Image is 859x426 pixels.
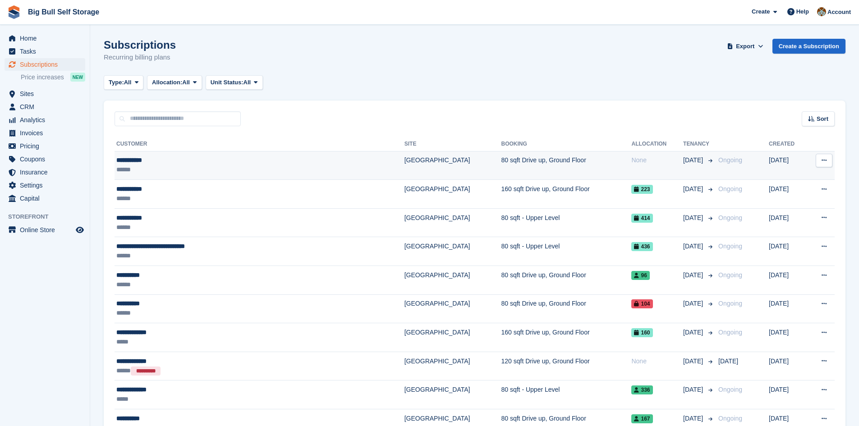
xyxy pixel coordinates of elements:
span: Coupons [20,153,74,165]
span: [DATE] [683,184,705,194]
span: 104 [631,299,652,308]
span: Ongoing [718,415,742,422]
span: All [124,78,132,87]
button: Unit Status: All [206,75,263,90]
td: [DATE] [769,323,807,352]
div: None [631,357,683,366]
span: [DATE] [683,328,705,337]
span: Unit Status: [211,78,243,87]
span: [DATE] [718,357,738,365]
a: menu [5,101,85,113]
span: Account [827,8,851,17]
span: Allocation: [152,78,182,87]
a: Create a Subscription [772,39,845,54]
a: Preview store [74,224,85,235]
button: Allocation: All [147,75,202,90]
span: Online Store [20,224,74,236]
span: 436 [631,242,652,251]
a: menu [5,127,85,139]
span: Subscriptions [20,58,74,71]
td: [GEOGRAPHIC_DATA] [404,294,501,323]
span: Type: [109,78,124,87]
span: Ongoing [718,386,742,393]
span: Invoices [20,127,74,139]
a: menu [5,32,85,45]
td: [DATE] [769,180,807,209]
img: Mike Llewellen Palmer [817,7,826,16]
a: menu [5,140,85,152]
button: Export [726,39,765,54]
span: [DATE] [683,213,705,223]
td: 120 sqft Drive up, Ground Floor [501,352,631,380]
span: Analytics [20,114,74,126]
span: Capital [20,192,74,205]
span: Price increases [21,73,64,82]
h1: Subscriptions [104,39,176,51]
td: [DATE] [769,237,807,266]
span: All [243,78,251,87]
td: 160 sqft Drive up, Ground Floor [501,180,631,209]
span: Settings [20,179,74,192]
th: Customer [115,137,404,151]
a: Price increases NEW [21,72,85,82]
td: [DATE] [769,266,807,295]
td: 160 sqft Drive up, Ground Floor [501,323,631,352]
td: [GEOGRAPHIC_DATA] [404,323,501,352]
span: [DATE] [683,414,705,423]
p: Recurring billing plans [104,52,176,63]
span: Ongoing [718,214,742,221]
td: 80 sqft Drive up, Ground Floor [501,151,631,180]
td: [GEOGRAPHIC_DATA] [404,380,501,409]
th: Tenancy [683,137,715,151]
span: [DATE] [683,156,705,165]
span: Ongoing [718,185,742,192]
span: Ongoing [718,156,742,164]
a: menu [5,114,85,126]
span: Storefront [8,212,90,221]
td: [GEOGRAPHIC_DATA] [404,266,501,295]
a: Big Bull Self Storage [24,5,103,19]
a: menu [5,224,85,236]
td: [GEOGRAPHIC_DATA] [404,237,501,266]
td: [GEOGRAPHIC_DATA] [404,208,501,237]
img: stora-icon-8386f47178a22dfd0bd8f6a31ec36ba5ce8667c1dd55bd0f319d3a0aa187defe.svg [7,5,21,19]
span: Home [20,32,74,45]
span: Pricing [20,140,74,152]
span: CRM [20,101,74,113]
span: [DATE] [683,242,705,251]
td: [DATE] [769,380,807,409]
span: Ongoing [718,271,742,279]
td: 80 sqft - Upper Level [501,208,631,237]
a: menu [5,45,85,58]
td: 80 sqft Drive up, Ground Floor [501,294,631,323]
td: [DATE] [769,352,807,380]
a: menu [5,153,85,165]
span: [DATE] [683,299,705,308]
th: Booking [501,137,631,151]
td: [DATE] [769,151,807,180]
span: Ongoing [718,329,742,336]
th: Created [769,137,807,151]
span: [DATE] [683,385,705,394]
td: [DATE] [769,208,807,237]
span: 414 [631,214,652,223]
td: [GEOGRAPHIC_DATA] [404,180,501,209]
span: 223 [631,185,652,194]
span: Ongoing [718,300,742,307]
td: [GEOGRAPHIC_DATA] [404,352,501,380]
span: 96 [631,271,649,280]
button: Type: All [104,75,143,90]
a: menu [5,179,85,192]
td: 80 sqft - Upper Level [501,380,631,409]
div: None [631,156,683,165]
span: Tasks [20,45,74,58]
span: Help [796,7,809,16]
a: menu [5,192,85,205]
span: Export [736,42,754,51]
span: Insurance [20,166,74,179]
span: [DATE] [683,270,705,280]
span: 336 [631,385,652,394]
td: [DATE] [769,294,807,323]
span: Sites [20,87,74,100]
a: menu [5,58,85,71]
